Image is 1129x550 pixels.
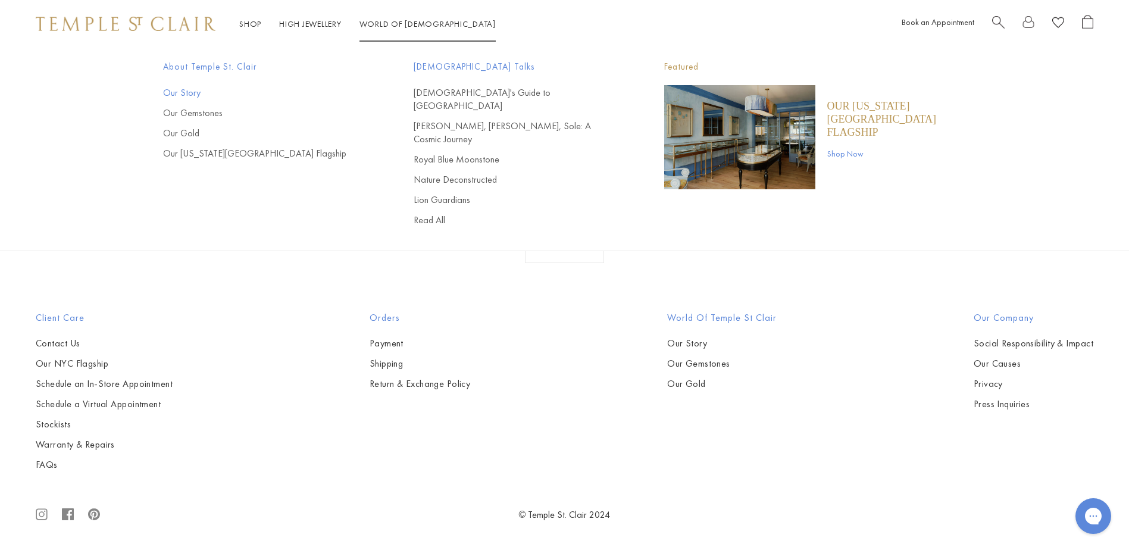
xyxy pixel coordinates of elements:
a: Privacy [974,377,1093,390]
nav: Main navigation [239,17,496,32]
a: Our [US_STATE][GEOGRAPHIC_DATA] Flagship [163,147,366,160]
a: Schedule a Virtual Appointment [36,398,173,411]
a: FAQs [36,458,173,471]
h2: Orders [370,311,471,325]
span: [DEMOGRAPHIC_DATA] Talks [414,60,617,74]
iframe: Gorgias live chat messenger [1069,494,1117,538]
a: Our Gemstones [667,357,777,370]
a: Our Causes [974,357,1093,370]
a: Our Gold [163,127,366,140]
a: [PERSON_NAME], [PERSON_NAME], Sole: A Cosmic Journey [414,120,617,146]
a: Our Story [163,86,366,99]
a: Social Responsibility & Impact [974,337,1093,350]
a: View Wishlist [1052,15,1064,33]
a: Our [US_STATE][GEOGRAPHIC_DATA] Flagship [827,99,967,139]
a: Shipping [370,357,471,370]
a: Our Story [667,337,777,350]
a: Stockists [36,418,173,431]
a: Schedule an In-Store Appointment [36,377,173,390]
h2: Our Company [974,311,1093,325]
a: Press Inquiries [974,398,1093,411]
a: [DEMOGRAPHIC_DATA]'s Guide to [GEOGRAPHIC_DATA] [414,86,617,112]
p: Featured [664,60,967,74]
a: Warranty & Repairs [36,438,173,451]
a: Return & Exchange Policy [370,377,471,390]
a: Shop Now [827,147,967,160]
a: Search [992,15,1005,33]
a: Lion Guardians [414,193,617,207]
a: Contact Us [36,337,173,350]
a: © Temple St. Clair 2024 [519,508,611,521]
a: Our Gold [667,377,777,390]
a: Payment [370,337,471,350]
a: Our Gemstones [163,107,366,120]
a: World of [DEMOGRAPHIC_DATA]World of [DEMOGRAPHIC_DATA] [359,18,496,29]
a: Book an Appointment [902,17,974,27]
span: About Temple St. Clair [163,60,366,74]
a: Royal Blue Moonstone [414,153,617,166]
a: Open Shopping Bag [1082,15,1093,33]
a: Nature Deconstructed [414,173,617,186]
a: ShopShop [239,18,261,29]
img: Temple St. Clair [36,17,215,31]
a: High JewelleryHigh Jewellery [279,18,342,29]
a: Read All [414,214,617,227]
h2: World of Temple St Clair [667,311,777,325]
a: Our NYC Flagship [36,357,173,370]
h2: Client Care [36,311,173,325]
